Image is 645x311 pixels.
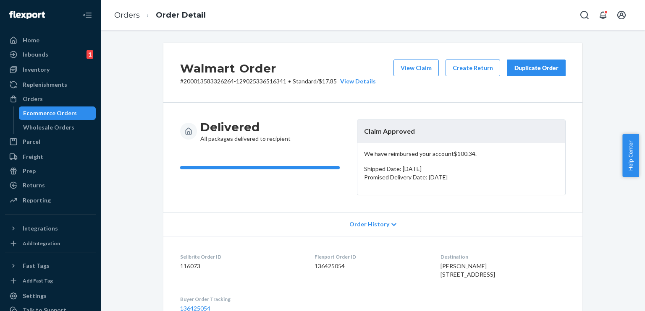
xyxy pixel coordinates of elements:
[364,173,558,181] p: Promised Delivery Date: [DATE]
[364,165,558,173] p: Shipped Date: [DATE]
[337,77,376,86] button: View Details
[440,253,566,260] dt: Destination
[23,65,50,74] div: Inventory
[23,36,39,44] div: Home
[23,292,47,300] div: Settings
[507,60,566,76] button: Duplicate Order
[393,60,439,76] button: View Claim
[5,238,96,249] a: Add Integration
[5,34,96,47] a: Home
[23,262,50,270] div: Fast Tags
[595,7,611,23] button: Open notifications
[9,11,45,19] img: Flexport logo
[156,10,206,20] a: Order Detail
[114,10,140,20] a: Orders
[79,7,96,23] button: Close Navigation
[446,60,500,76] button: Create Return
[5,276,96,286] a: Add Fast Tag
[440,262,495,278] span: [PERSON_NAME] [STREET_ADDRESS]
[180,253,301,260] dt: Sellbrite Order ID
[23,123,74,132] div: Wholesale Orders
[514,64,558,72] div: Duplicate Order
[19,106,96,120] a: Ecommerce Orders
[315,253,427,260] dt: Flexport Order ID
[288,78,291,85] span: •
[5,259,96,272] button: Fast Tags
[5,289,96,303] a: Settings
[622,134,639,177] button: Help Center
[23,153,43,161] div: Freight
[107,3,212,28] ol: breadcrumbs
[613,7,630,23] button: Open account menu
[23,240,60,247] div: Add Integration
[5,150,96,163] a: Freight
[23,196,51,205] div: Reporting
[315,262,427,270] dd: 136425054
[5,92,96,106] a: Orders
[23,224,58,233] div: Integrations
[200,119,291,135] h3: Delivered
[357,120,565,143] header: Claim Approved
[23,95,43,103] div: Orders
[592,286,637,307] iframe: Opens a widget where you can chat to one of our agents
[5,164,96,178] a: Prep
[19,121,96,134] a: Wholesale Orders
[364,150,558,158] p: We have reimbursed your account $100.34 .
[87,50,93,59] div: 1
[180,60,376,77] h2: Walmart Order
[349,220,389,228] span: Order History
[23,50,48,59] div: Inbounds
[5,48,96,61] a: Inbounds1
[5,135,96,148] a: Parcel
[180,77,376,86] p: # 200013583326264-129025336516341 / $17.85
[23,277,53,284] div: Add Fast Tag
[293,78,317,85] span: Standard
[576,7,593,23] button: Open Search Box
[5,63,96,76] a: Inventory
[180,295,301,303] dt: Buyer Order Tracking
[23,167,36,175] div: Prep
[23,181,45,189] div: Returns
[23,80,67,89] div: Replenishments
[5,194,96,207] a: Reporting
[23,109,77,117] div: Ecommerce Orders
[5,179,96,192] a: Returns
[23,137,40,146] div: Parcel
[5,222,96,235] button: Integrations
[5,78,96,91] a: Replenishments
[200,119,291,143] div: All packages delivered to recipient
[180,262,301,270] dd: 116073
